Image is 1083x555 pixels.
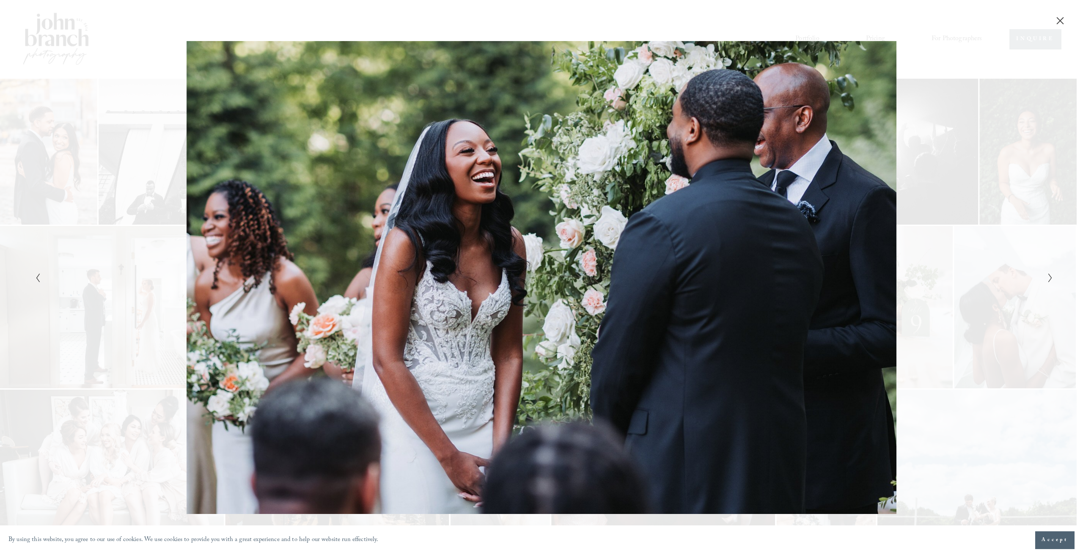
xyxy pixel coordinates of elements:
[1042,536,1068,544] span: Accept
[33,272,38,283] button: Previous Slide
[1045,272,1050,283] button: Next Slide
[1053,16,1067,25] button: Close
[1035,531,1075,549] button: Accept
[8,534,379,547] p: By using this website, you agree to our use of cookies. We use cookies to provide you with a grea...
